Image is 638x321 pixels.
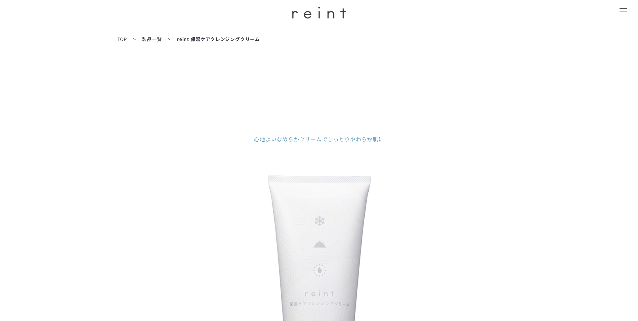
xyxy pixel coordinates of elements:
[142,36,162,42] a: 製品一覧
[117,36,127,42] a: TOP
[292,7,346,19] img: ロゴ
[225,135,413,143] dd: 心地よいなめらかクリームで しっとりやわらか肌に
